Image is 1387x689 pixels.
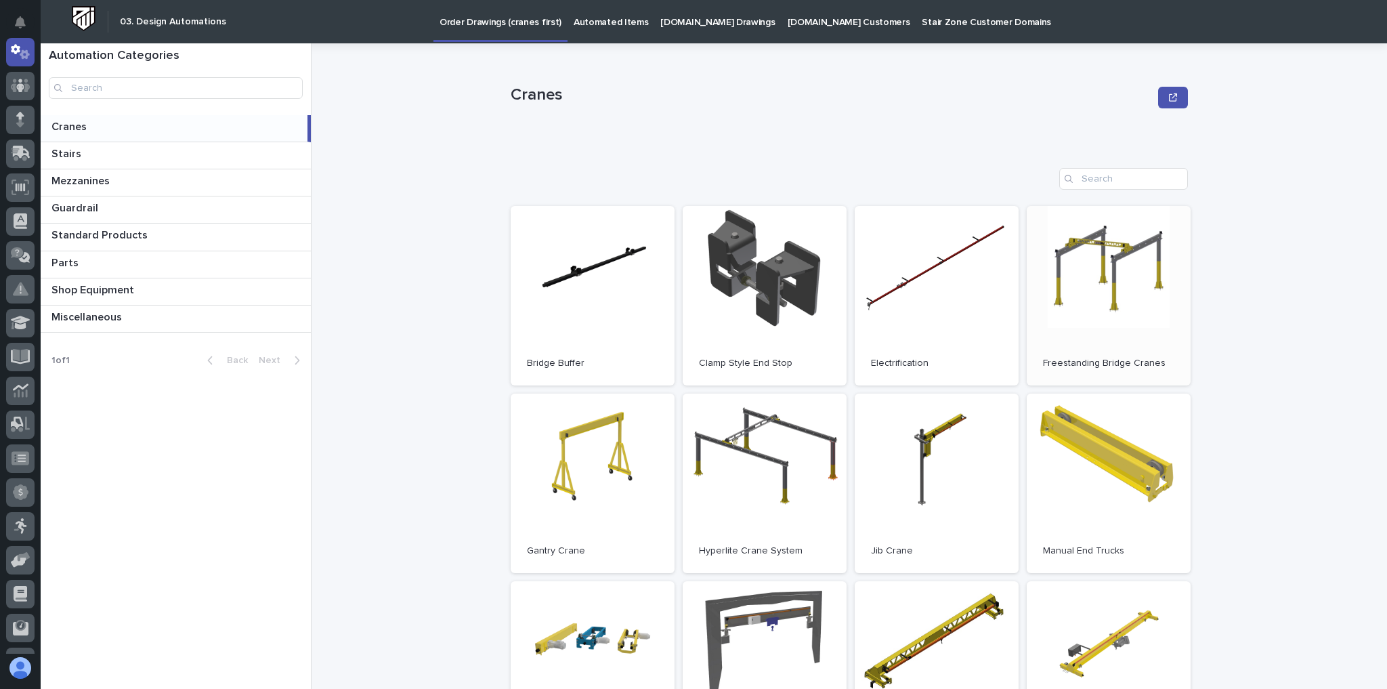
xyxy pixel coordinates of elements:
[511,85,1153,105] p: Cranes
[51,172,112,188] p: Mezzanines
[1059,168,1188,190] input: Search
[871,358,1002,369] p: Electrification
[49,49,303,64] h1: Automation Categories
[855,394,1019,573] a: Jib Crane
[527,545,658,557] p: Gantry Crane
[259,356,289,365] span: Next
[41,169,311,196] a: MezzaninesMezzanines
[196,354,253,367] button: Back
[511,206,675,385] a: Bridge Buffer
[1043,358,1174,369] p: Freestanding Bridge Cranes
[871,545,1002,557] p: Jib Crane
[41,142,311,169] a: StairsStairs
[71,6,96,31] img: Workspace Logo
[1027,206,1191,385] a: Freestanding Bridge Cranes
[51,254,81,270] p: Parts
[6,8,35,37] button: Notifications
[855,206,1019,385] a: Electrification
[527,358,658,369] p: Bridge Buffer
[41,278,311,306] a: Shop EquipmentShop Equipment
[51,226,150,242] p: Standard Products
[120,16,226,28] h2: 03. Design Automations
[699,358,830,369] p: Clamp Style End Stop
[699,545,830,557] p: Hyperlite Crane System
[41,196,311,224] a: GuardrailGuardrail
[49,77,303,99] input: Search
[219,356,248,365] span: Back
[683,206,847,385] a: Clamp Style End Stop
[683,394,847,573] a: Hyperlite Crane System
[51,281,137,297] p: Shop Equipment
[51,118,89,133] p: Cranes
[41,306,311,333] a: MiscellaneousMiscellaneous
[17,16,35,38] div: Notifications
[41,224,311,251] a: Standard ProductsStandard Products
[51,145,84,161] p: Stairs
[1043,545,1174,557] p: Manual End Trucks
[51,199,101,215] p: Guardrail
[41,251,311,278] a: PartsParts
[1027,394,1191,573] a: Manual End Trucks
[41,344,81,377] p: 1 of 1
[511,394,675,573] a: Gantry Crane
[51,308,125,324] p: Miscellaneous
[6,654,35,682] button: users-avatar
[253,354,311,367] button: Next
[41,115,311,142] a: CranesCranes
